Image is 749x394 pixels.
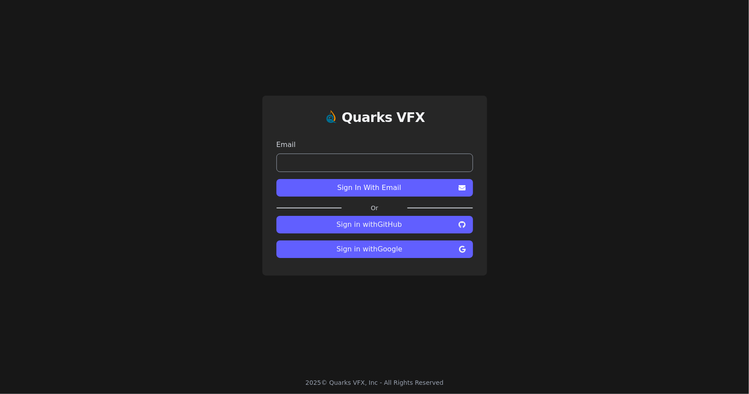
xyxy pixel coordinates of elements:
[305,378,444,387] div: 2025 © Quarks VFX, Inc - All Rights Reserved
[276,140,473,150] label: Email
[283,219,455,230] span: Sign in with GitHub
[342,110,425,133] a: Quarks VFX
[276,216,473,233] button: Sign in withGitHub
[283,183,455,193] span: Sign In With Email
[342,204,407,212] label: Or
[276,240,473,258] button: Sign in withGoogle
[276,179,473,197] button: Sign In With Email
[342,110,425,125] h1: Quarks VFX
[283,244,456,254] span: Sign in with Google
